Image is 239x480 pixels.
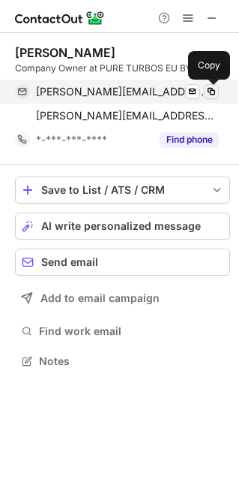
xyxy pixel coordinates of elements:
[15,177,230,204] button: save-profile-one-click
[15,62,230,75] div: Company Owner at PURE TURBOS EU BVBA
[39,325,224,338] span: Find work email
[160,132,219,147] button: Reveal Button
[15,213,230,240] button: AI write personalized message
[15,249,230,276] button: Send email
[41,220,201,232] span: AI write personalized message
[15,9,105,27] img: ContactOut v5.3.10
[36,109,219,122] span: [PERSON_NAME][EMAIL_ADDRESS][DOMAIN_NAME]
[41,256,98,268] span: Send email
[15,285,230,312] button: Add to email campaign
[39,355,224,368] span: Notes
[15,45,115,60] div: [PERSON_NAME]
[41,184,204,196] div: Save to List / ATS / CRM
[36,85,208,98] span: [PERSON_NAME][EMAIL_ADDRESS][PERSON_NAME][DOMAIN_NAME]
[15,351,230,372] button: Notes
[40,292,160,304] span: Add to email campaign
[15,321,230,342] button: Find work email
